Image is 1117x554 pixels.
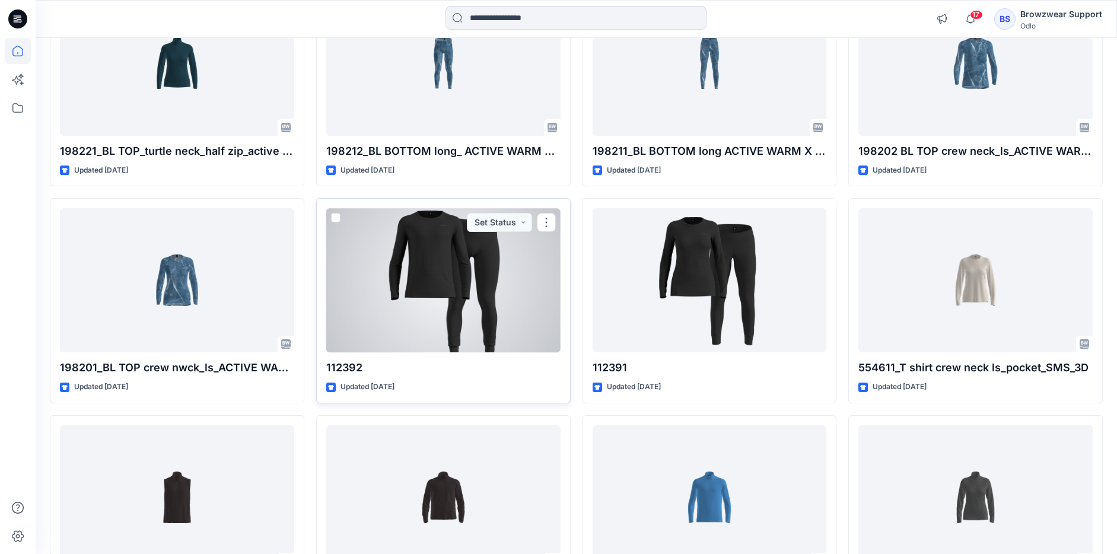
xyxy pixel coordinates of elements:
a: 112392 [326,208,561,352]
p: Updated [DATE] [607,381,661,393]
p: 198201_BL TOP crew nwck_ls_ACTIVE WARM X FROZEN LAKE_SMS_3D [60,359,294,376]
div: BS [994,8,1016,30]
p: 112391 [593,359,827,376]
span: 17 [970,10,983,20]
p: Updated [DATE] [74,381,128,393]
p: 112392 [326,359,561,376]
p: 198202 BL TOP crew neck_ls_ACTIVE WARM X FROZEN LAKE_SMS_3D [858,143,1093,160]
p: Updated [DATE] [340,164,394,177]
p: Updated [DATE] [340,381,394,393]
p: Updated [DATE] [607,164,661,177]
a: 554611_T shirt crew neck ls_pocket_SMS_3D [858,208,1093,352]
div: Odlo [1020,21,1102,30]
a: 198201_BL TOP crew nwck_ls_ACTIVE WARM X FROZEN LAKE_SMS_3D [60,208,294,352]
div: Browzwear Support [1020,7,1102,21]
p: 198221_BL TOP_turtle neck_half zip_active x-warm_SMS_3D [60,143,294,160]
p: Updated [DATE] [873,381,927,393]
a: 112391 [593,208,827,352]
p: Updated [DATE] [873,164,927,177]
p: 554611_T shirt crew neck ls_pocket_SMS_3D [858,359,1093,376]
p: Updated [DATE] [74,164,128,177]
p: 198212_BL BOTTOM long_ ACTIVE WARM X FROZEN LAKE_SMS_3D [326,143,561,160]
p: 198211_BL BOTTOM long ACTIVE WARM X FROZEN LAKE_SMS_3D [593,143,827,160]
